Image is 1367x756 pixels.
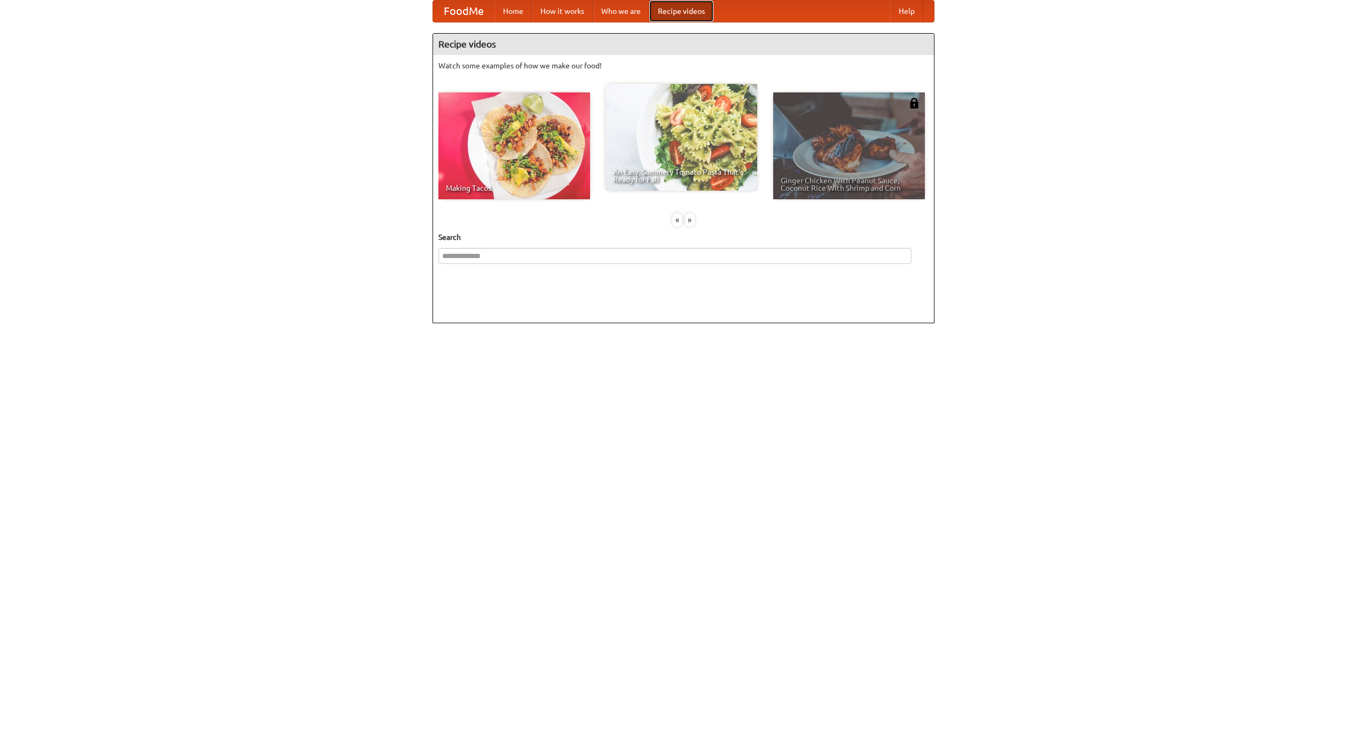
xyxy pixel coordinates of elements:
a: An Easy, Summery Tomato Pasta That's Ready for Fall [606,84,757,191]
h4: Recipe videos [433,34,934,55]
a: Home [494,1,532,22]
span: Making Tacos [446,184,583,192]
a: Recipe videos [649,1,713,22]
div: » [685,213,695,227]
a: FoodMe [433,1,494,22]
a: Making Tacos [438,92,590,199]
a: Help [890,1,923,22]
span: An Easy, Summery Tomato Pasta That's Ready for Fall [613,168,750,183]
h5: Search [438,232,929,243]
p: Watch some examples of how we make our food! [438,60,929,71]
div: « [672,213,682,227]
a: How it works [532,1,593,22]
img: 483408.png [909,98,920,108]
a: Who we are [593,1,649,22]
